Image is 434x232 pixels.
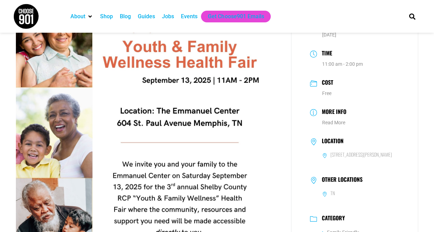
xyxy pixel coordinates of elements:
[138,12,155,21] a: Guides
[67,11,397,22] nav: Main nav
[318,176,363,184] h3: Other Locations
[318,138,344,146] h3: Location
[322,61,363,67] abbr: 11:00 am - 2:00 pm
[330,151,392,158] h6: [STREET_ADDRESS][PERSON_NAME]
[100,12,113,21] a: Shop
[318,49,332,59] h3: Time
[120,12,131,21] a: Blog
[70,12,85,21] a: About
[318,215,345,223] h3: Category
[330,190,335,196] h6: TN
[322,32,336,38] span: [DATE]
[322,120,345,125] a: Read More
[310,90,399,97] dd: Free
[162,12,174,21] a: Jobs
[208,12,264,21] a: Get Choose901 Emails
[67,11,97,22] div: About
[318,107,346,117] h3: More Info
[406,11,418,22] div: Search
[181,12,197,21] a: Events
[318,78,333,88] h3: Cost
